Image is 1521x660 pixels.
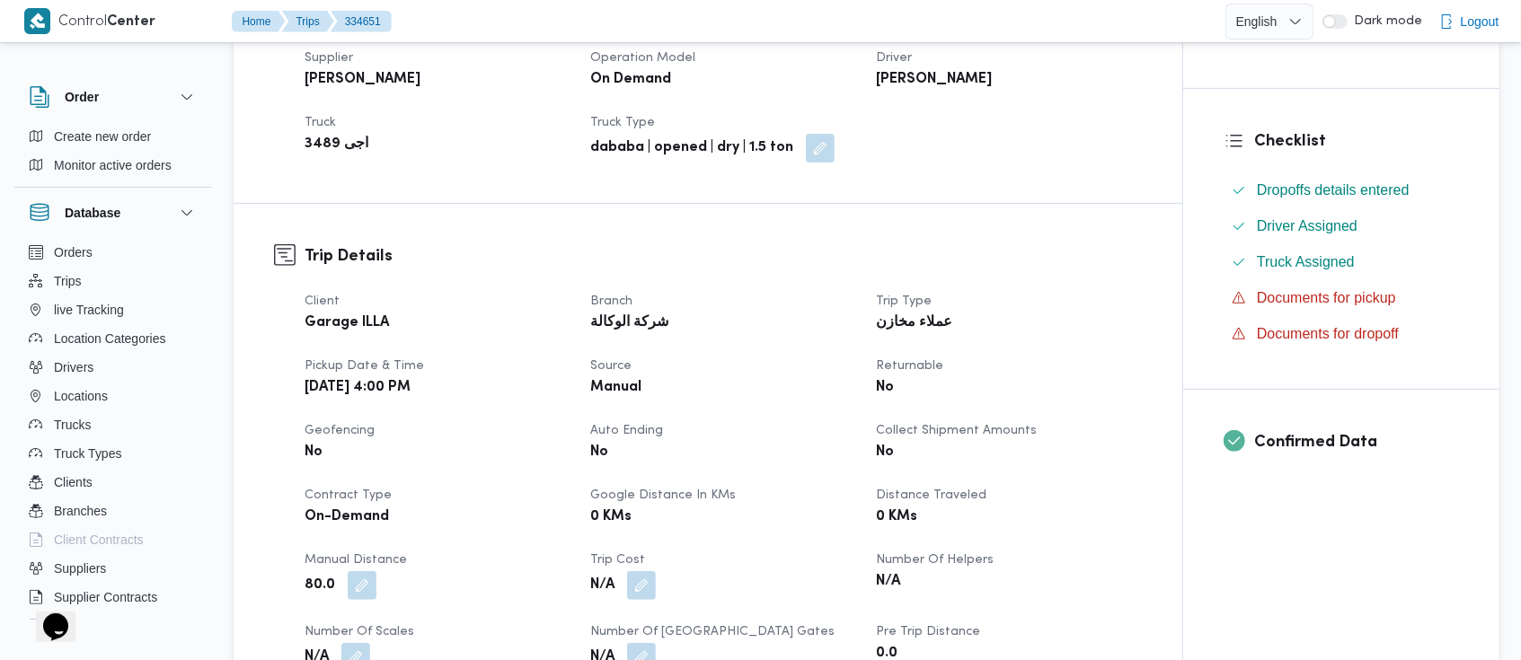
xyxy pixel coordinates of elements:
b: 0 KMs [877,506,918,528]
span: Devices [54,615,99,637]
b: Manual [590,377,641,399]
span: Number of Helpers [877,554,995,566]
span: Orders [54,242,93,263]
span: Location Categories [54,328,166,349]
span: Collect Shipment Amounts [877,425,1038,436]
button: Documents for pickup [1225,284,1459,312]
span: Truck [305,117,336,128]
div: Database [14,238,212,627]
span: Client [305,295,340,307]
span: Documents for pickup [1257,290,1396,305]
span: Dark mode [1348,14,1423,29]
b: No [877,442,895,463]
button: Supplier Contracts [22,583,205,612]
span: Dropoffs details entered [1257,182,1410,198]
img: X8yXhbKr1z7QwAAAABJRU5ErkJggg== [24,8,50,34]
button: Truck Types [22,439,205,468]
button: Location Categories [22,324,205,353]
span: Documents for pickup [1257,287,1396,309]
button: Monitor active orders [22,151,205,180]
b: [DATE] 4:00 PM [305,377,411,399]
span: Truck Assigned [1257,251,1355,273]
span: Contract Type [305,489,392,501]
span: Trip Cost [590,554,645,566]
span: Logout [1461,11,1499,32]
span: Branch [590,295,632,307]
span: Supplier Contracts [54,586,157,608]
span: Trips [54,270,82,292]
span: Pickup date & time [305,360,424,372]
span: Truck Type [590,117,655,128]
span: Pre Trip Distance [877,626,981,638]
b: dababa | opened | dry | 1.5 ton [590,137,793,159]
h3: Database [65,202,120,224]
button: Driver Assigned [1225,212,1459,241]
span: Documents for dropoff [1257,326,1399,341]
button: Trips [282,11,334,32]
button: Suppliers [22,554,205,583]
span: Suppliers [54,558,106,579]
button: Devices [22,612,205,640]
span: Trip Type [877,295,933,307]
b: No [877,377,895,399]
button: Client Contracts [22,525,205,554]
button: Dropoffs details entered [1225,176,1459,205]
span: Returnable [877,360,944,372]
span: Geofencing [305,425,375,436]
b: 3489 اجى [305,134,368,155]
b: 0 KMs [590,506,632,528]
b: On Demand [590,69,671,91]
button: Locations [22,382,205,410]
span: Manual Distance [305,554,407,566]
button: Orders [22,238,205,267]
button: Trucks [22,410,205,439]
b: No [305,442,323,463]
b: 80.0 [305,575,335,596]
span: Monitor active orders [54,154,172,176]
span: Dropoffs details entered [1257,180,1410,201]
b: [PERSON_NAME] [305,69,420,91]
button: live Tracking [22,295,205,324]
button: Clients [22,468,205,497]
span: Driver Assigned [1257,218,1357,233]
span: Truck Assigned [1257,254,1355,269]
div: Order [14,122,212,187]
span: Truck Types [54,443,121,464]
span: Drivers [54,356,93,378]
span: Source [590,360,632,372]
button: 334651 [331,11,392,32]
span: Distance Traveled [877,489,987,501]
button: Logout [1432,4,1507,40]
b: [PERSON_NAME] [877,69,993,91]
span: Trucks [54,414,91,436]
span: Google distance in KMs [590,489,736,501]
b: N/A [590,575,615,596]
b: Garage ILLA [305,312,389,334]
button: Database [29,202,198,224]
span: Documents for dropoff [1257,323,1399,345]
span: Locations [54,385,108,407]
span: Number of [GEOGRAPHIC_DATA] Gates [590,626,835,638]
h3: Order [65,86,99,108]
b: No [590,442,608,463]
button: Drivers [22,353,205,382]
iframe: chat widget [18,588,75,642]
button: Trips [22,267,205,295]
span: Clients [54,471,93,493]
span: Client Contracts [54,529,144,550]
h3: Trip Details [305,244,1142,268]
button: Truck Assigned [1225,248,1459,277]
button: Create new order [22,122,205,151]
b: Center [108,15,156,29]
button: Documents for dropoff [1225,320,1459,348]
button: Branches [22,497,205,525]
span: Operation Model [590,52,695,64]
h3: Confirmed Data [1254,430,1459,454]
h3: Checklist [1254,129,1459,154]
span: Driver [877,52,913,64]
b: N/A [877,571,901,593]
span: Branches [54,500,107,522]
span: Supplier [305,52,353,64]
span: Driver Assigned [1257,216,1357,237]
